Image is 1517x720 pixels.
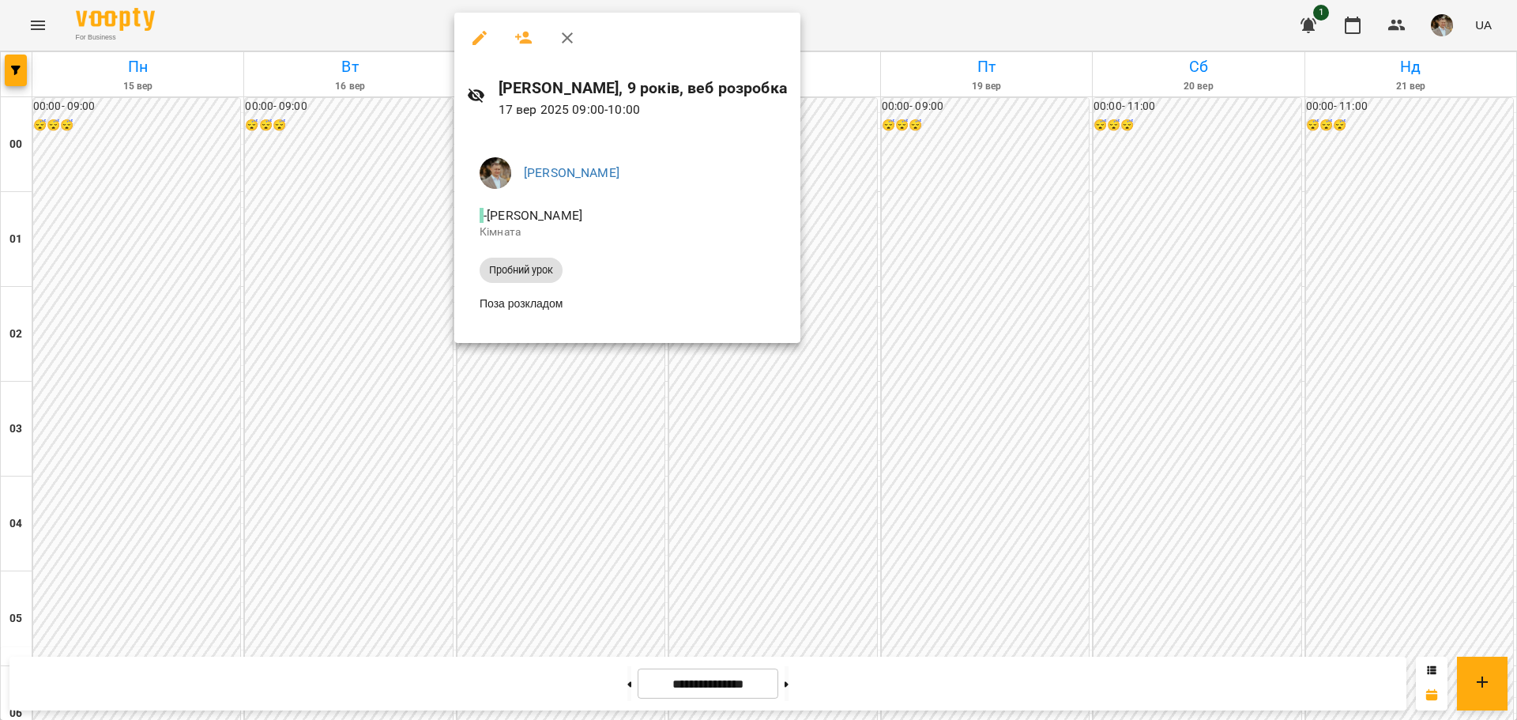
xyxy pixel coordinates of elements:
[499,100,788,119] p: 17 вер 2025 09:00 - 10:00
[480,208,585,223] span: - [PERSON_NAME]
[524,165,619,180] a: [PERSON_NAME]
[499,76,788,100] h6: [PERSON_NAME], 9 років, веб розробка
[480,157,511,189] img: 7c88ea500635afcc637caa65feac9b0a.jpg
[480,224,775,240] p: Кімната
[480,263,563,277] span: Пробний урок
[467,289,788,318] li: Поза розкладом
